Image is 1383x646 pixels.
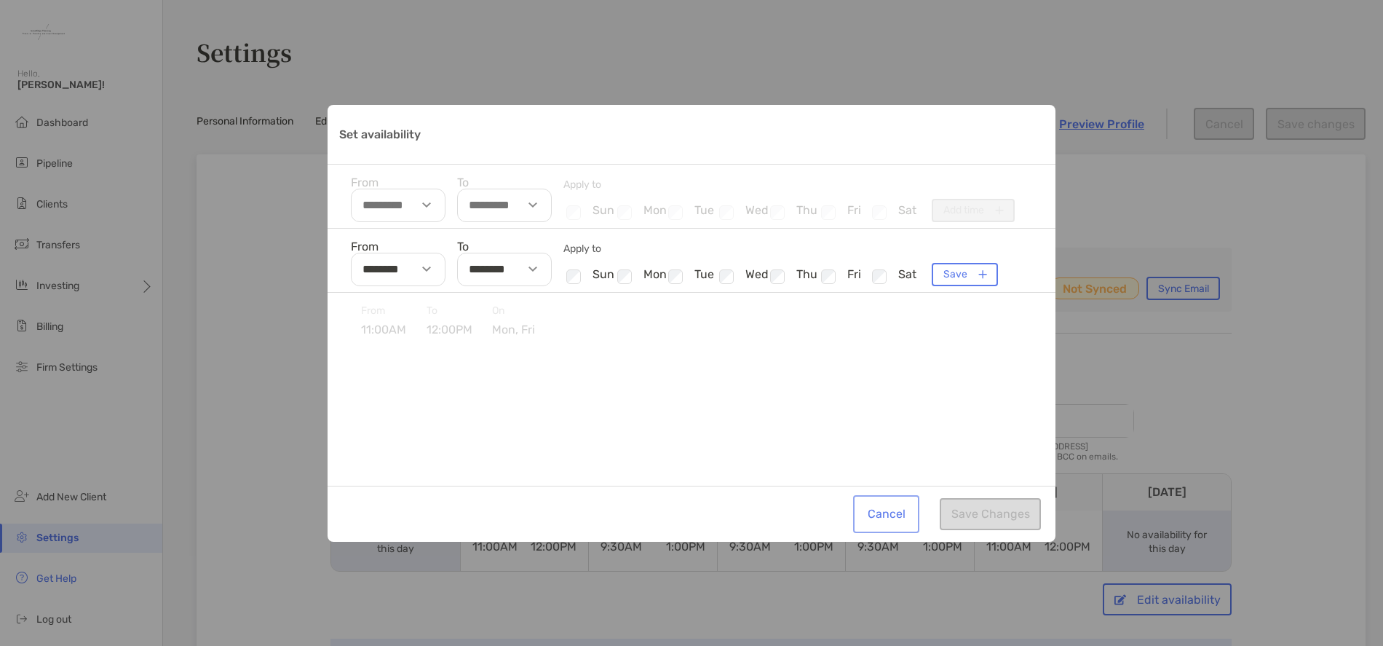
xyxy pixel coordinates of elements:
[665,267,716,286] li: tue
[932,263,998,286] button: Save
[563,267,614,286] li: sun
[716,267,767,286] li: wed
[422,202,431,208] img: select-arrow
[818,267,869,286] li: fri
[856,498,916,530] button: Cancel
[528,267,537,272] img: select-arrow
[351,240,445,253] label: From
[563,243,601,255] span: Apply to
[528,202,537,208] img: select-arrow
[422,267,431,272] img: select-arrow
[328,105,1055,542] div: Set availability
[869,267,920,286] li: sat
[614,267,665,286] li: mon
[767,267,818,286] li: thu
[339,125,421,143] p: Set availability
[457,240,552,253] label: To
